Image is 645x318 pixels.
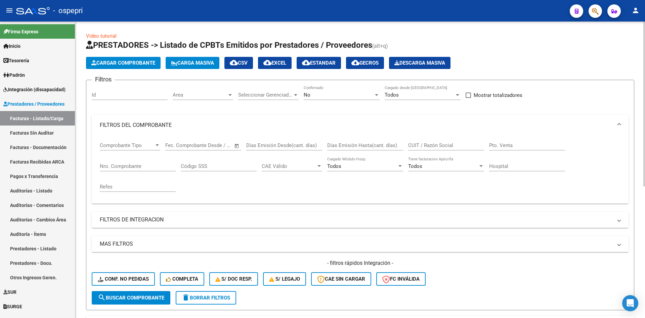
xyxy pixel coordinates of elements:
[262,163,316,169] span: CAE Válido
[92,75,115,84] h3: Filtros
[230,60,248,66] span: CSV
[258,57,292,69] button: EXCEL
[3,288,16,296] span: SUR
[317,276,365,282] span: CAE SIN CARGAR
[3,42,20,50] span: Inicio
[100,240,612,248] mat-panel-title: MAS FILTROS
[86,40,372,50] span: PRESTADORES -> Listado de CPBTs Emitidos por Prestadores / Proveedores
[233,142,241,150] button: Open calendar
[269,276,300,282] span: S/ legajo
[224,57,253,69] button: CSV
[389,57,450,69] button: Descarga Masiva
[100,142,154,148] span: Comprobante Tipo
[166,276,198,282] span: Completa
[3,71,25,79] span: Padrón
[171,60,214,66] span: Carga Masiva
[173,92,227,98] span: Area
[92,236,629,252] mat-expansion-panel-header: MAS FILTROS
[98,293,106,302] mat-icon: search
[92,272,155,286] button: Conf. no pedidas
[304,92,310,98] span: No
[297,57,341,69] button: Estandar
[263,272,306,286] button: S/ legajo
[100,121,612,129] mat-panel-title: FILTROS DEL COMPROBANTE
[230,59,238,67] mat-icon: cloud_download
[3,100,64,108] span: Prestadores / Proveedores
[382,276,420,282] span: FC Inválida
[311,272,371,286] button: CAE SIN CARGAR
[98,276,149,282] span: Conf. no pedidas
[92,212,629,228] mat-expansion-panel-header: FILTROS DE INTEGRACION
[376,272,426,286] button: FC Inválida
[474,91,522,99] span: Mostrar totalizadores
[100,216,612,223] mat-panel-title: FILTROS DE INTEGRACION
[53,3,83,18] span: - ospepri
[327,163,341,169] span: Todos
[92,114,629,136] mat-expansion-panel-header: FILTROS DEL COMPROBANTE
[215,276,252,282] span: S/ Doc Resp.
[632,6,640,14] mat-icon: person
[98,295,164,301] span: Buscar Comprobante
[91,60,155,66] span: Cargar Comprobante
[86,57,161,69] button: Cargar Comprobante
[92,259,629,267] h4: - filtros rápidos Integración -
[389,57,450,69] app-download-masive: Descarga masiva de comprobantes (adjuntos)
[385,92,399,98] span: Todos
[165,142,192,148] input: Fecha inicio
[176,291,236,305] button: Borrar Filtros
[166,57,219,69] button: Carga Masiva
[3,303,22,310] span: SURGE
[182,295,230,301] span: Borrar Filtros
[182,293,190,302] mat-icon: delete
[302,59,310,67] mat-icon: cloud_download
[351,59,359,67] mat-icon: cloud_download
[209,272,258,286] button: S/ Doc Resp.
[92,136,629,204] div: FILTROS DEL COMPROBANTE
[302,60,336,66] span: Estandar
[263,59,271,67] mat-icon: cloud_download
[5,6,13,14] mat-icon: menu
[346,57,384,69] button: Gecros
[3,57,29,64] span: Tesorería
[238,92,293,98] span: Seleccionar Gerenciador
[372,43,388,49] span: (alt+q)
[160,272,204,286] button: Completa
[351,60,379,66] span: Gecros
[408,163,422,169] span: Todos
[92,291,170,305] button: Buscar Comprobante
[86,33,117,39] a: Video tutorial
[199,142,231,148] input: Fecha fin
[3,86,66,93] span: Integración (discapacidad)
[263,60,286,66] span: EXCEL
[622,295,638,311] div: Open Intercom Messenger
[3,28,38,35] span: Firma Express
[394,60,445,66] span: Descarga Masiva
